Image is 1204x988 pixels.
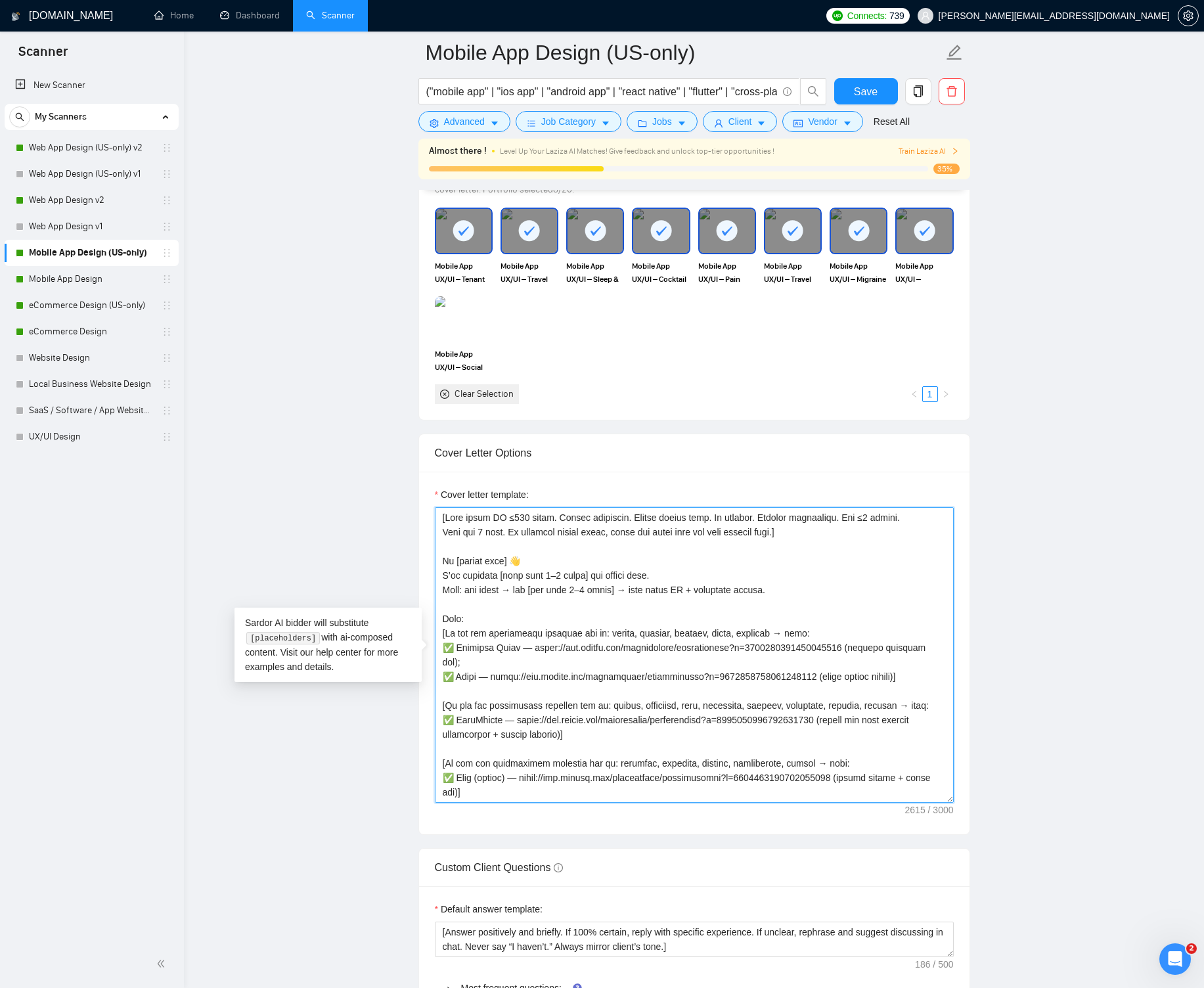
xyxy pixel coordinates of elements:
span: setting [430,118,439,128]
span: Custom Client Questions [435,862,563,873]
span: Save [854,83,878,100]
span: caret-down [677,118,686,128]
span: setting [1178,11,1198,21]
a: 1 [923,387,937,401]
span: holder [162,143,172,153]
span: delete [939,85,964,97]
div: Sardor AI bidder will substitute with ai-composed content. Visit our for more examples and details. [234,608,422,682]
span: Scanner [8,42,78,70]
span: Mobile App UX/UI – Meditation & Breathing Platform – Art of Living [895,259,953,286]
span: Mobile App UX/UI – Social Hierarchies & Streaks – PeakStreak [435,348,493,374]
span: holder [162,300,172,311]
a: Web App Design (US-only) v1 [29,161,154,187]
a: help center [316,647,361,658]
span: double-left [156,957,169,970]
a: setting [1178,11,1199,21]
span: holder [162,353,172,363]
img: logo [11,6,20,27]
button: copy [905,78,931,104]
span: Level Up Your Laziza AI Matches! Give feedback and unlock top-tier opportunities ! [500,146,774,156]
li: Next Page [938,386,954,402]
span: idcard [793,118,803,128]
span: right [942,390,950,398]
span: Almost there ! [429,144,487,158]
input: Search Freelance Jobs... [426,83,777,100]
span: Mobile App UX/UI – Sleep & Wellness Platform – [GEOGRAPHIC_DATA] [566,259,624,286]
li: 1 [922,386,938,402]
button: right [938,386,954,402]
span: Mobile App UX/UI – Travel Experience Marketplace – [GEOGRAPHIC_DATA] [501,259,558,286]
span: caret-down [601,118,610,128]
span: Mobile App UX/UI – Migraine Tracking Platform – Migraine Buddy [830,259,887,286]
a: eCommerce Design (US-only) [29,292,154,319]
button: Save [834,78,898,104]
li: My Scanners [5,104,179,450]
span: caret-down [490,118,499,128]
li: Previous Page [906,386,922,402]
span: holder [162,169,172,179]
span: Mobile App UX/UI – Travel Logging Platform – Nomad Mania [764,259,822,286]
span: holder [162,405,172,416]
a: Web App Design v1 [29,213,154,240]
span: holder [162,432,172,442]
span: Mobile App UX/UI – Cocktail Recipe Platform – Stirred [632,259,690,286]
button: settingAdvancedcaret-down [418,111,510,132]
textarea: Default answer template: [435,922,954,957]
a: Web App Design v2 [29,187,154,213]
a: dashboardDashboard [220,10,280,21]
code: [placeholders] [246,632,319,645]
textarea: Cover letter template: [435,507,954,803]
a: Mobile App Design (US-only) [29,240,154,266]
button: left [906,386,922,402]
button: search [800,78,826,104]
img: upwork-logo.png [832,11,843,21]
span: holder [162,195,172,206]
span: user [714,118,723,128]
a: SaaS / Software / App Website Design [29,397,154,424]
span: holder [162,221,172,232]
span: left [910,390,918,398]
span: holder [162,379,172,390]
a: Web App Design (US-only) v2 [29,135,154,161]
span: caret-down [757,118,766,128]
label: Cover letter template: [435,487,529,502]
span: 35% [933,164,960,174]
a: UX/UI Design [29,424,154,450]
span: search [10,112,30,122]
span: close-circle [440,390,449,399]
span: Mobile App UX/UI – Pain Relief Therapy Platform – Pathways [698,259,756,286]
label: Default answer template: [435,902,543,916]
iframe: Intercom live chat [1159,943,1191,975]
button: idcardVendorcaret-down [782,111,862,132]
span: holder [162,274,172,284]
span: copy [906,85,931,97]
span: Vendor [808,114,837,129]
span: Jobs [652,114,672,129]
span: bars [527,118,536,128]
span: Advanced [444,114,485,129]
div: Cover Letter Options [435,434,954,472]
li: New Scanner [5,72,179,99]
span: holder [162,326,172,337]
a: searchScanner [306,10,355,21]
button: folderJobscaret-down [627,111,698,132]
a: Reset All [874,114,910,129]
span: info-circle [783,87,792,96]
span: My Scanners [35,104,87,130]
span: 2 [1186,943,1197,954]
span: Job Category [541,114,596,129]
span: edit [946,44,963,61]
a: Mobile App Design [29,266,154,292]
span: 739 [889,9,904,23]
span: folder [638,118,647,128]
img: portfolio thumbnail image [435,296,493,342]
span: info-circle [554,863,563,872]
span: right [951,147,959,155]
span: holder [162,248,172,258]
button: search [9,106,30,127]
button: barsJob Categorycaret-down [516,111,621,132]
div: Clear Selection [455,387,514,401]
span: user [921,11,930,20]
button: Train Laziza AI [899,145,959,158]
